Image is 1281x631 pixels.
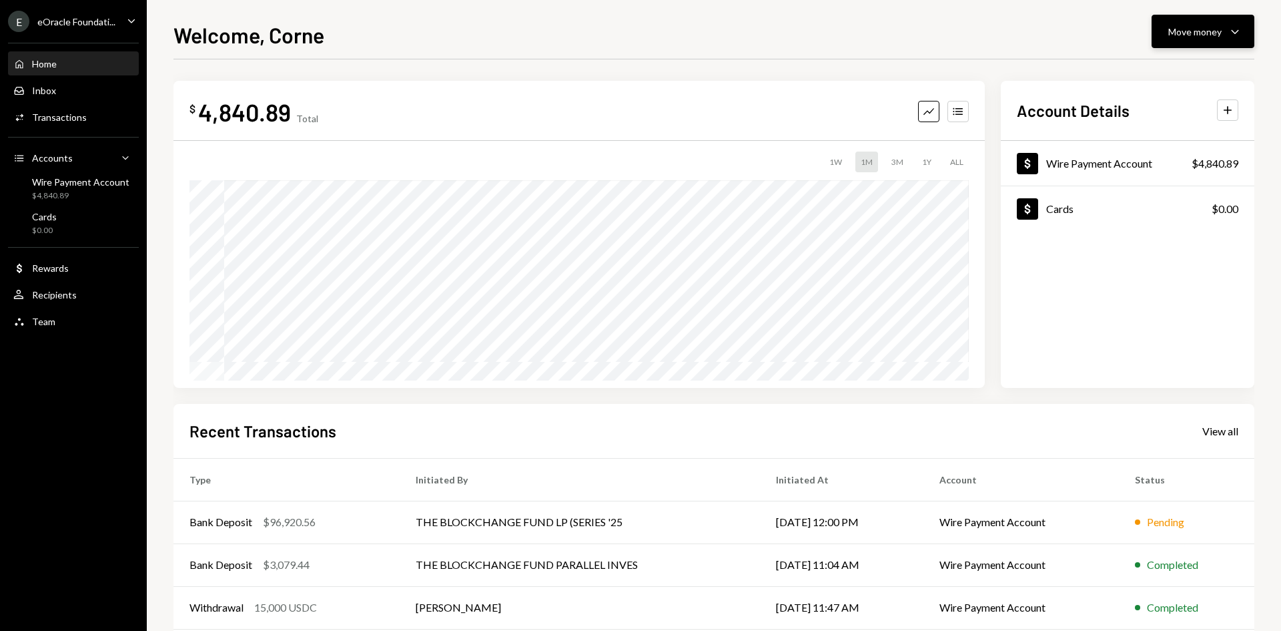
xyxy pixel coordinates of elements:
[760,586,923,629] td: [DATE] 11:47 AM
[254,600,317,616] div: 15,000 USDC
[32,152,73,164] div: Accounts
[189,514,252,530] div: Bank Deposit
[1202,423,1238,438] a: View all
[32,58,57,69] div: Home
[1017,99,1130,122] h2: Account Details
[400,458,760,501] th: Initiated By
[824,152,847,172] div: 1W
[173,21,324,48] h1: Welcome, Corne
[8,282,139,306] a: Recipients
[32,262,69,274] div: Rewards
[1001,186,1254,231] a: Cards$0.00
[296,113,318,124] div: Total
[760,501,923,544] td: [DATE] 12:00 PM
[1119,458,1254,501] th: Status
[1001,141,1254,186] a: Wire Payment Account$4,840.89
[32,190,129,202] div: $4,840.89
[1147,557,1198,573] div: Completed
[1192,156,1238,172] div: $4,840.89
[1152,15,1254,48] button: Move money
[923,458,1119,501] th: Account
[189,600,244,616] div: Withdrawal
[8,256,139,280] a: Rewards
[1212,201,1238,217] div: $0.00
[1046,157,1152,170] div: Wire Payment Account
[32,316,55,327] div: Team
[8,207,139,239] a: Cards$0.00
[263,557,310,573] div: $3,079.44
[263,514,316,530] div: $96,920.56
[1046,202,1074,215] div: Cards
[32,289,77,300] div: Recipients
[400,586,760,629] td: [PERSON_NAME]
[198,97,291,127] div: 4,840.89
[32,176,129,188] div: Wire Payment Account
[855,152,878,172] div: 1M
[760,458,923,501] th: Initiated At
[8,172,139,204] a: Wire Payment Account$4,840.89
[400,501,760,544] td: THE BLOCKCHANGE FUND LP (SERIES '25
[1147,600,1198,616] div: Completed
[8,146,139,170] a: Accounts
[8,78,139,102] a: Inbox
[760,544,923,586] td: [DATE] 11:04 AM
[32,211,57,222] div: Cards
[37,16,115,27] div: eOracle Foundati...
[189,557,252,573] div: Bank Deposit
[400,544,760,586] td: THE BLOCKCHANGE FUND PARALLEL INVES
[189,102,195,116] div: $
[173,458,400,501] th: Type
[32,112,87,123] div: Transactions
[189,420,336,442] h2: Recent Transactions
[917,152,937,172] div: 1Y
[1202,425,1238,438] div: View all
[923,544,1119,586] td: Wire Payment Account
[8,105,139,129] a: Transactions
[8,309,139,333] a: Team
[945,152,969,172] div: ALL
[923,586,1119,629] td: Wire Payment Account
[1168,25,1222,39] div: Move money
[8,11,29,32] div: E
[886,152,909,172] div: 3M
[8,51,139,75] a: Home
[32,85,56,96] div: Inbox
[923,501,1119,544] td: Wire Payment Account
[32,225,57,236] div: $0.00
[1147,514,1184,530] div: Pending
